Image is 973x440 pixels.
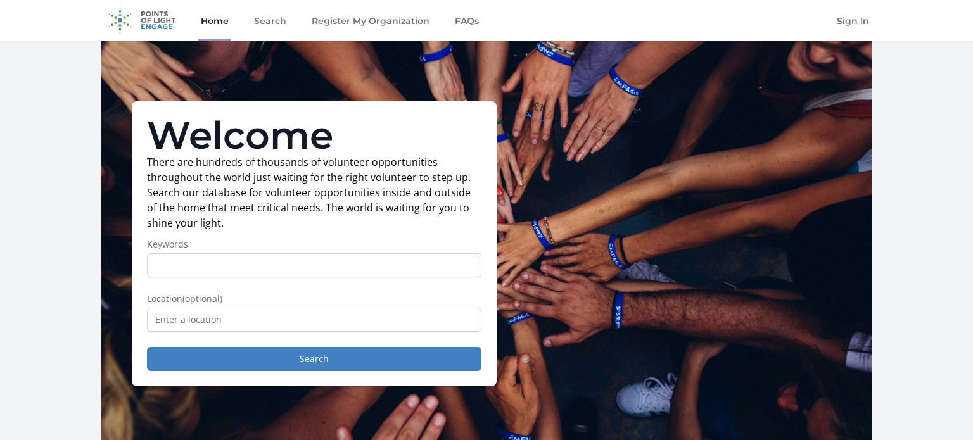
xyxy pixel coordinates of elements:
[147,292,481,305] label: Location
[182,292,222,305] span: (optional)
[147,116,481,154] h1: Welcome
[147,308,481,332] input: Enter a location
[147,238,481,251] label: Keywords
[147,347,481,371] button: Search
[147,154,481,230] p: There are hundreds of thousands of volunteer opportunities throughout the world just waiting for ...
